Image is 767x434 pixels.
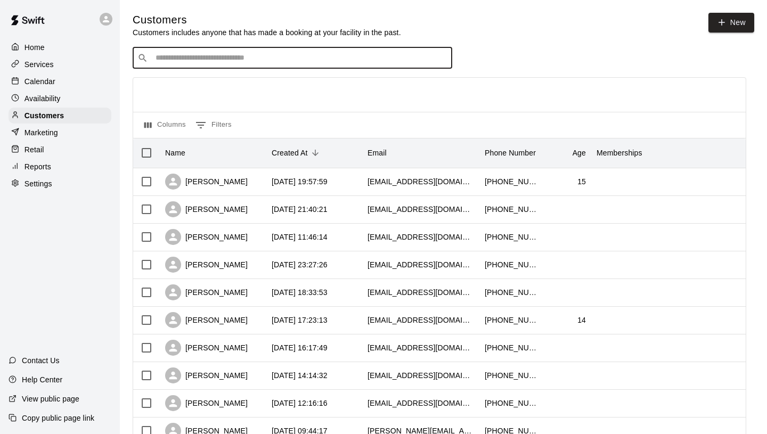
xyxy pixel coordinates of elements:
[272,398,328,408] div: 2025-08-08 12:16:16
[9,125,111,141] a: Marketing
[272,315,328,325] div: 2025-08-11 17:23:13
[485,259,538,270] div: +19206600809
[597,138,642,168] div: Memberships
[165,312,248,328] div: [PERSON_NAME]
[22,374,62,385] p: Help Center
[9,39,111,55] a: Home
[22,394,79,404] p: View public page
[25,161,51,172] p: Reports
[272,138,308,168] div: Created At
[368,315,474,325] div: dfalk@hotmail.com
[160,138,266,168] div: Name
[368,342,474,353] div: bradnikki@msn.com
[133,47,452,69] div: Search customers by name or email
[272,204,328,215] div: 2025-08-12 21:40:21
[272,176,328,187] div: 2025-08-16 19:57:59
[368,232,474,242] div: brimariebenson@gmail.com
[133,27,401,38] p: Customers includes anyone that has made a booking at your facility in the past.
[485,204,538,215] div: +19209158596
[9,142,111,158] a: Retail
[165,201,248,217] div: [PERSON_NAME]
[368,287,474,298] div: meghanacohen@gmail.com
[25,127,58,138] p: Marketing
[368,138,387,168] div: Email
[165,174,248,190] div: [PERSON_NAME]
[9,159,111,175] a: Reports
[9,108,111,124] a: Customers
[165,229,248,245] div: [PERSON_NAME]
[485,176,538,187] div: +16159830900
[9,176,111,192] a: Settings
[485,232,538,242] div: +16122420838
[368,370,474,381] div: jennysharplynn@yahoo.com
[272,259,328,270] div: 2025-08-11 23:27:26
[368,398,474,408] div: chelsealegallaw@gmail.com
[485,315,538,325] div: +16122890332
[308,145,323,160] button: Sort
[368,176,474,187] div: marceldingers@gmail.com
[272,287,328,298] div: 2025-08-11 18:33:53
[485,370,538,381] div: +16123098459
[25,42,45,53] p: Home
[133,13,401,27] h5: Customers
[165,138,185,168] div: Name
[272,370,328,381] div: 2025-08-09 14:14:32
[165,340,248,356] div: [PERSON_NAME]
[272,232,328,242] div: 2025-08-12 11:46:14
[25,76,55,87] p: Calendar
[368,259,474,270] div: bradleyvanderveren@gmail.com
[165,257,248,273] div: [PERSON_NAME]
[485,138,536,168] div: Phone Number
[9,73,111,89] a: Calendar
[573,138,586,168] div: Age
[272,342,328,353] div: 2025-08-11 16:17:49
[577,176,586,187] div: 15
[22,413,94,423] p: Copy public page link
[22,355,60,366] p: Contact Us
[25,59,54,70] p: Services
[193,117,234,134] button: Show filters
[9,56,111,72] a: Services
[25,93,61,104] p: Availability
[165,284,248,300] div: [PERSON_NAME]
[362,138,479,168] div: Email
[577,315,586,325] div: 14
[485,398,538,408] div: +12027170234
[165,395,248,411] div: [PERSON_NAME]
[368,204,474,215] div: gavinmiller5310@gmail.com
[591,138,751,168] div: Memberships
[543,138,591,168] div: Age
[25,178,52,189] p: Settings
[485,287,538,298] div: +16128755082
[9,91,111,107] a: Availability
[479,138,543,168] div: Phone Number
[485,342,538,353] div: +16123276292
[266,138,362,168] div: Created At
[25,144,44,155] p: Retail
[142,117,189,134] button: Select columns
[165,367,248,383] div: [PERSON_NAME]
[25,110,64,121] p: Customers
[708,13,754,32] a: New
